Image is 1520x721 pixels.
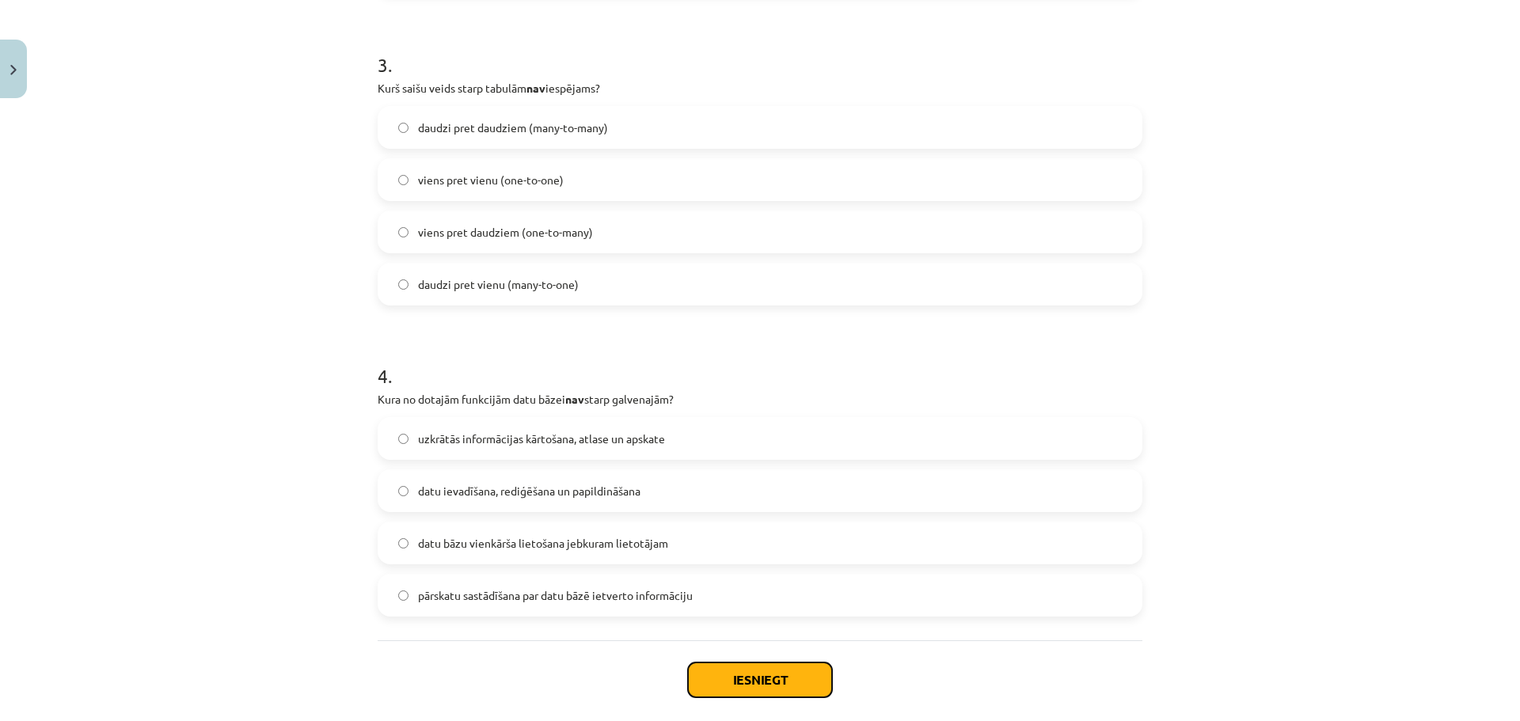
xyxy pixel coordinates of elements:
[398,227,408,237] input: viens pret daudziem (one-to-many)
[398,434,408,444] input: uzkrātās informācijas kārtošana, atlase un apskate
[418,172,564,188] span: viens pret vienu (one-to-one)
[688,662,832,697] button: Iesniegt
[378,26,1142,75] h1: 3 .
[398,279,408,290] input: daudzi pret vienu (many-to-one)
[398,590,408,601] input: pārskatu sastādīšana par datu bāzē ietverto informāciju
[418,276,579,293] span: daudzi pret vienu (many-to-one)
[398,538,408,548] input: datu bāzu vienkārša lietošana jebkuram lietotājam
[418,587,693,604] span: pārskatu sastādīšana par datu bāzē ietverto informāciju
[398,175,408,185] input: viens pret vienu (one-to-one)
[398,486,408,496] input: datu ievadīšana, rediģēšana un papildināšana
[418,120,608,136] span: daudzi pret daudziem (many-to-many)
[378,80,1142,97] p: Kurš saišu veids starp tabulām iespējams?
[418,431,665,447] span: uzkrātās informācijas kārtošana, atlase un apskate
[398,123,408,133] input: daudzi pret daudziem (many-to-many)
[418,483,640,499] span: datu ievadīšana, rediģēšana un papildināšana
[378,337,1142,386] h1: 4 .
[526,81,545,95] strong: nav
[378,391,1142,408] p: Kura no dotajām funkcijām datu bāzei starp galvenajām?
[565,392,584,406] b: nav
[418,224,593,241] span: viens pret daudziem (one-to-many)
[418,535,668,552] span: datu bāzu vienkārša lietošana jebkuram lietotājam
[10,65,17,75] img: icon-close-lesson-0947bae3869378f0d4975bcd49f059093ad1ed9edebbc8119c70593378902aed.svg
